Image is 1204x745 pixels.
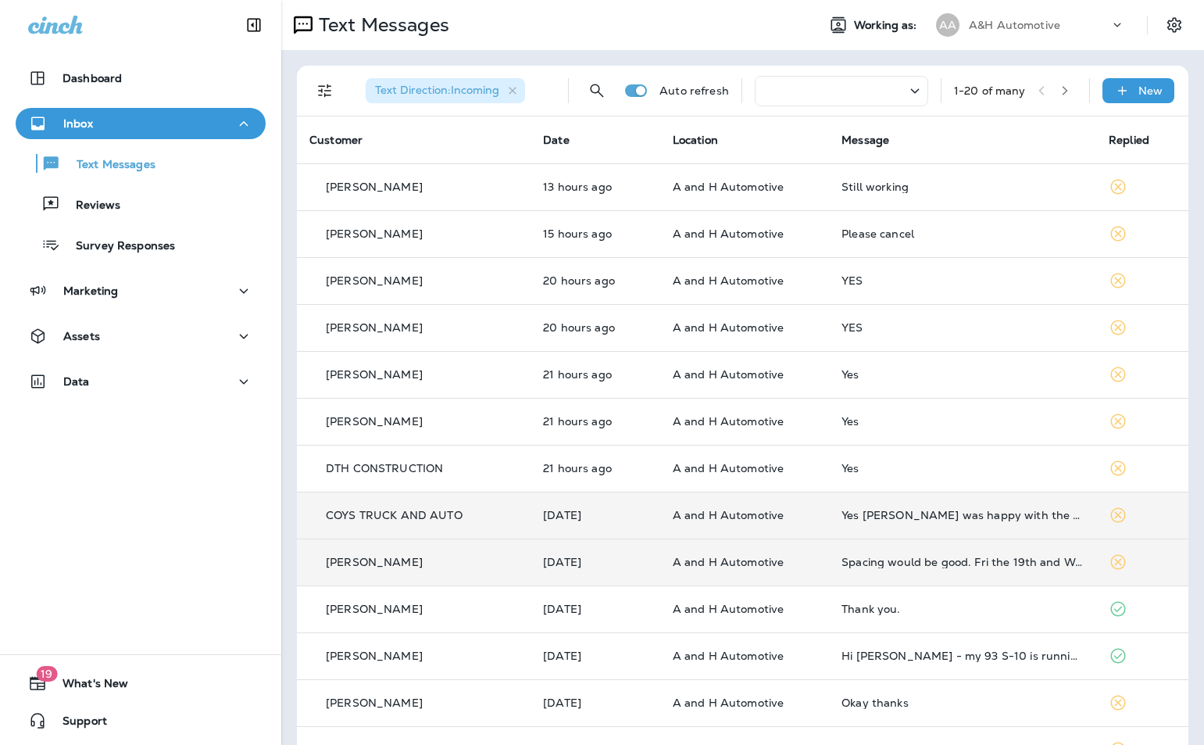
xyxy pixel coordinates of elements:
p: [PERSON_NAME] [326,321,423,334]
p: Sep 14, 2025 10:17 AM [543,462,648,475]
span: Customer [309,133,363,147]
div: YES [841,321,1084,334]
p: Sep 14, 2025 05:38 PM [543,181,648,193]
div: Yes [841,368,1084,381]
div: Please cancel [841,227,1084,240]
p: [PERSON_NAME] [326,368,423,381]
button: Collapse Sidebar [232,9,276,41]
p: Sep 12, 2025 01:38 PM [543,603,648,615]
span: A and H Automotive [673,227,784,241]
div: Thank you. [841,603,1084,615]
p: [PERSON_NAME] [326,274,423,287]
p: New [1138,84,1163,97]
span: Support [47,715,107,733]
span: Replied [1109,133,1149,147]
button: Settings [1160,11,1188,39]
span: A and H Automotive [673,555,784,569]
p: Text Messages [61,158,155,173]
span: Message [841,133,889,147]
span: Date [543,133,570,147]
button: 19What's New [16,668,266,699]
button: Text Messages [16,147,266,180]
p: Sep 12, 2025 02:28 PM [543,556,648,568]
span: A and H Automotive [673,414,784,428]
span: A and H Automotive [673,274,784,288]
p: [PERSON_NAME] [326,227,423,240]
div: YES [841,274,1084,287]
p: Dashboard [63,72,122,84]
p: Survey Responses [60,239,175,254]
p: Marketing [63,285,118,297]
span: A and H Automotive [673,696,784,710]
span: Location [673,133,718,147]
p: [PERSON_NAME] [326,650,423,662]
p: A&H Automotive [969,19,1060,31]
p: Sep 12, 2025 11:19 AM [543,697,648,709]
p: [PERSON_NAME] [326,181,423,193]
button: Inbox [16,108,266,139]
p: Sep 14, 2025 10:17 AM [543,415,648,428]
span: A and H Automotive [673,180,784,194]
span: A and H Automotive [673,649,784,663]
p: Data [63,375,90,388]
div: Spacing would be good. Fri the 19th and Wed 17th works. [841,556,1084,568]
p: [PERSON_NAME] [326,603,423,615]
p: Auto refresh [659,84,729,97]
button: Search Messages [581,75,613,106]
p: DTH CONSTRUCTION [326,462,443,475]
p: [PERSON_NAME] [326,556,423,568]
div: Still working [841,181,1084,193]
button: Assets [16,321,266,352]
span: 19 [36,666,57,682]
div: 1 - 20 of many [954,84,1026,97]
p: Reviews [60,199,120,213]
div: Okay thanks [841,697,1084,709]
button: Support [16,705,266,736]
span: What's New [47,677,128,696]
p: Text Messages [313,13,449,37]
p: Sep 14, 2025 10:51 AM [543,274,648,287]
p: [PERSON_NAME] [326,415,423,428]
button: Marketing [16,275,266,306]
span: Text Direction : Incoming [375,83,499,97]
p: Sep 13, 2025 07:59 PM [543,509,648,521]
p: COYS TRUCK AND AUTO [326,509,463,521]
span: A and H Automotive [673,461,784,475]
button: Filters [309,75,341,106]
div: Text Direction:Incoming [366,78,525,103]
p: Sep 14, 2025 10:22 AM [543,368,648,381]
button: Reviews [16,188,266,220]
div: AA [936,13,959,37]
span: Working as: [854,19,920,32]
span: A and H Automotive [673,602,784,616]
p: Sep 14, 2025 03:27 PM [543,227,648,240]
button: Dashboard [16,63,266,94]
span: A and H Automotive [673,321,784,335]
div: Yes James I was happy with the service I got as always I will be back Monday to get more parts fo... [841,509,1084,521]
div: Yes [841,462,1084,475]
button: Data [16,366,266,397]
span: A and H Automotive [673,367,784,381]
span: A and H Automotive [673,508,784,522]
div: Yes [841,415,1084,428]
p: [PERSON_NAME] [326,697,423,709]
p: Sep 12, 2025 11:37 AM [543,650,648,662]
p: Inbox [63,117,93,130]
div: Hi James - my 93 S-10 is running good right now. It has been awhile since I have needed any servi... [841,650,1084,662]
p: Sep 14, 2025 10:49 AM [543,321,648,334]
button: Survey Responses [16,228,266,261]
p: Assets [63,330,100,342]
